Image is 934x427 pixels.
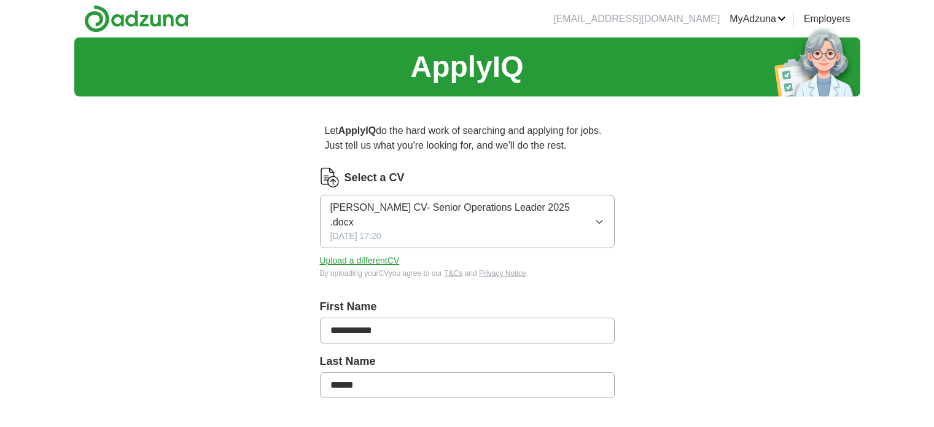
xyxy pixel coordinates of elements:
[320,168,340,187] img: CV Icon
[804,12,850,26] a: Employers
[320,299,615,315] label: First Name
[330,230,381,243] span: [DATE] 17:20
[410,45,523,89] h1: ApplyIQ
[320,254,400,267] button: Upload a differentCV
[320,195,615,248] button: [PERSON_NAME] CV- Senior Operations Leader 2025 .docx[DATE] 17:20
[444,269,462,278] a: T&Cs
[84,5,189,33] img: Adzuna logo
[320,268,615,279] div: By uploading your CV you agree to our and .
[479,269,526,278] a: Privacy Notice
[320,353,615,370] label: Last Name
[553,12,720,26] li: [EMAIL_ADDRESS][DOMAIN_NAME]
[320,119,615,158] p: Let do the hard work of searching and applying for jobs. Just tell us what you're looking for, an...
[730,12,786,26] a: MyAdzuna
[344,170,405,186] label: Select a CV
[338,125,376,136] strong: ApplyIQ
[330,200,594,230] span: [PERSON_NAME] CV- Senior Operations Leader 2025 .docx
